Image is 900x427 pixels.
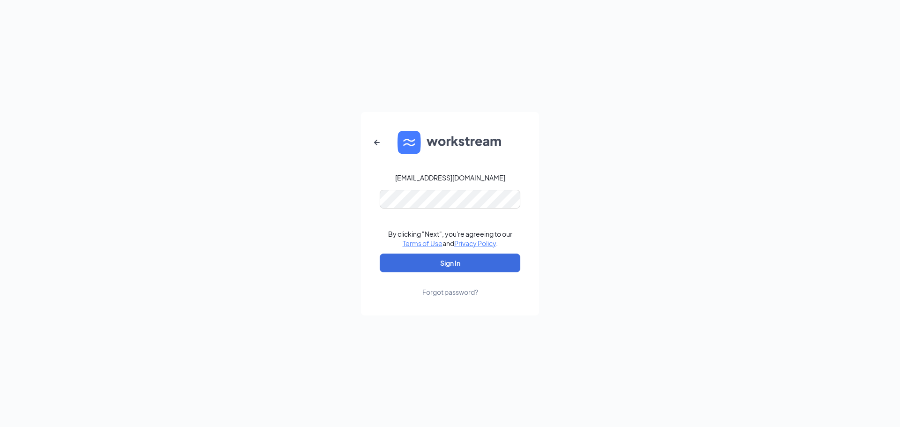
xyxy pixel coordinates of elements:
[422,272,478,297] a: Forgot password?
[380,254,520,272] button: Sign In
[366,131,388,154] button: ArrowLeftNew
[371,137,382,148] svg: ArrowLeftNew
[403,239,442,247] a: Terms of Use
[395,173,505,182] div: [EMAIL_ADDRESS][DOMAIN_NAME]
[397,131,502,154] img: WS logo and Workstream text
[388,229,512,248] div: By clicking "Next", you're agreeing to our and .
[454,239,496,247] a: Privacy Policy
[422,287,478,297] div: Forgot password?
